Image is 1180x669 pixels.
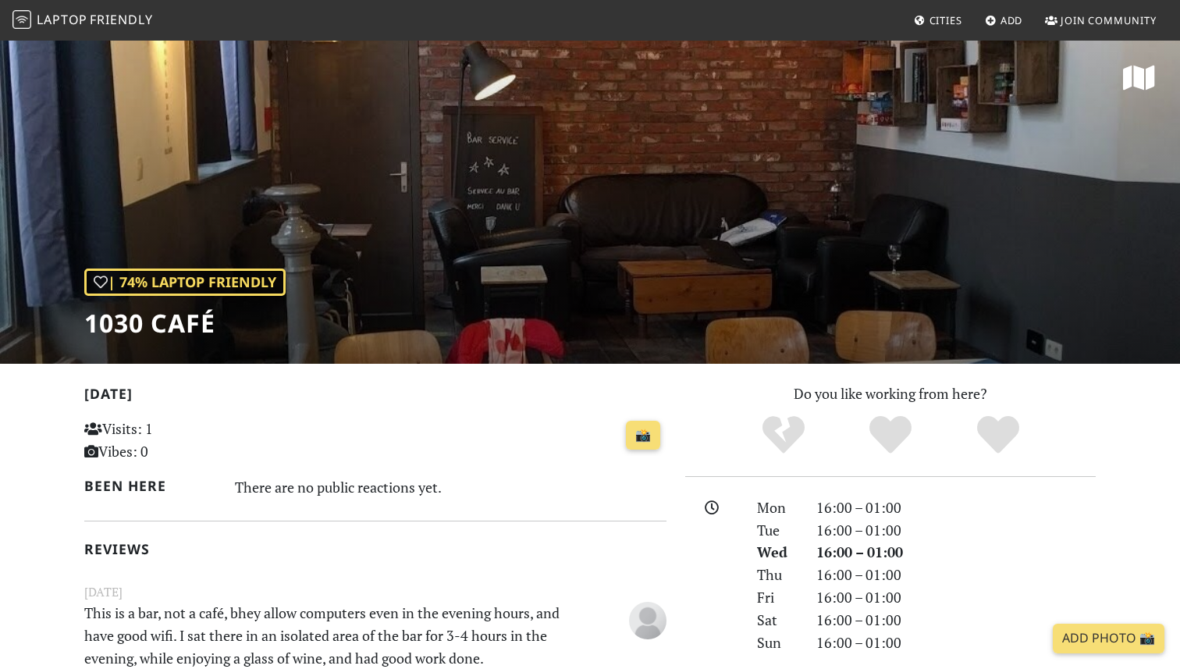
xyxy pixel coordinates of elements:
div: Wed [748,541,807,564]
div: 16:00 – 01:00 [807,564,1105,586]
div: There are no public reactions yet. [235,475,667,500]
small: [DATE] [75,582,676,602]
span: Laptop [37,11,87,28]
p: Do you like working from here? [685,383,1096,405]
span: Add [1001,13,1023,27]
div: 16:00 – 01:00 [807,586,1105,609]
div: 16:00 – 01:00 [807,632,1105,654]
h1: 1030 Café [84,308,286,338]
a: LaptopFriendly LaptopFriendly [12,7,153,34]
div: 16:00 – 01:00 [807,609,1105,632]
img: LaptopFriendly [12,10,31,29]
div: 16:00 – 01:00 [807,541,1105,564]
div: No [730,414,837,457]
h2: [DATE] [84,386,666,408]
h2: Reviews [84,541,666,557]
div: | 74% Laptop Friendly [84,269,286,296]
p: Visits: 1 Vibes: 0 [84,418,266,463]
a: Cities [908,6,969,34]
a: Add [979,6,1029,34]
span: Join Community [1061,13,1157,27]
div: 16:00 – 01:00 [807,496,1105,519]
div: Mon [748,496,807,519]
div: Definitely! [944,414,1052,457]
span: Anonymous [629,610,666,628]
img: blank-535327c66bd565773addf3077783bbfce4b00ec00e9fd257753287c682c7fa38.png [629,602,666,639]
div: Yes [837,414,944,457]
a: 📸 [626,421,660,450]
a: Join Community [1039,6,1163,34]
a: Add Photo 📸 [1053,624,1164,653]
div: 16:00 – 01:00 [807,519,1105,542]
h2: Been here [84,478,216,494]
span: Cities [929,13,962,27]
div: Sun [748,632,807,654]
span: Friendly [90,11,152,28]
div: Sat [748,609,807,632]
div: Thu [748,564,807,586]
div: Fri [748,586,807,609]
div: Tue [748,519,807,542]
